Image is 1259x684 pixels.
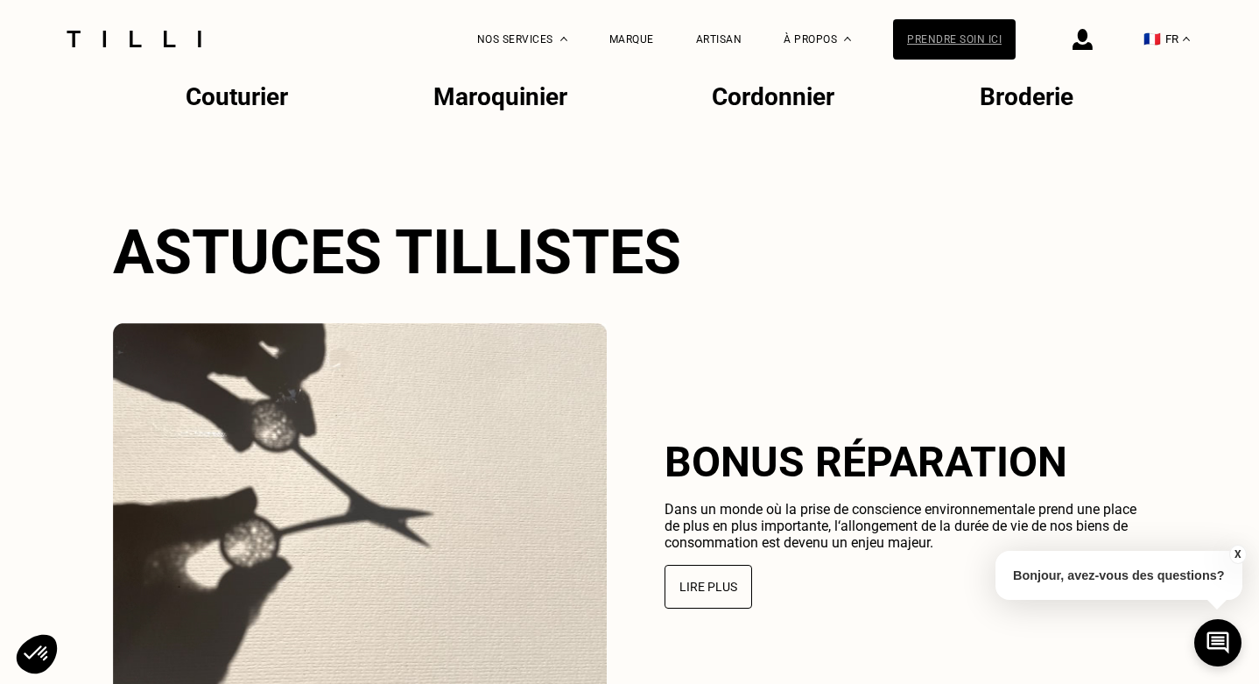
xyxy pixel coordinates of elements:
img: Menu déroulant [560,37,567,41]
p: Broderie [980,82,1073,111]
a: Prendre soin ici [893,19,1016,60]
p: Cordonnier [712,82,834,111]
img: Menu déroulant à propos [844,37,851,41]
p: Bonjour, avez-vous des questions? [995,551,1242,600]
img: icône connexion [1073,29,1093,50]
h2: Astuces Tillistes [113,216,1146,288]
img: menu déroulant [1183,37,1190,41]
a: Marque [609,33,654,46]
span: 🇫🇷 [1143,31,1161,47]
p: Couturier [186,82,288,111]
a: Artisan [696,33,742,46]
button: Lire plus [665,565,752,609]
img: Logo du service de couturière Tilli [60,31,207,47]
span: Dans un monde où la prise de conscience environnementale prend une place de plus en plus importan... [665,501,1136,551]
p: Maroquinier [433,82,567,111]
h2: Bonus réparation [665,437,1146,487]
button: X [1228,545,1246,564]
